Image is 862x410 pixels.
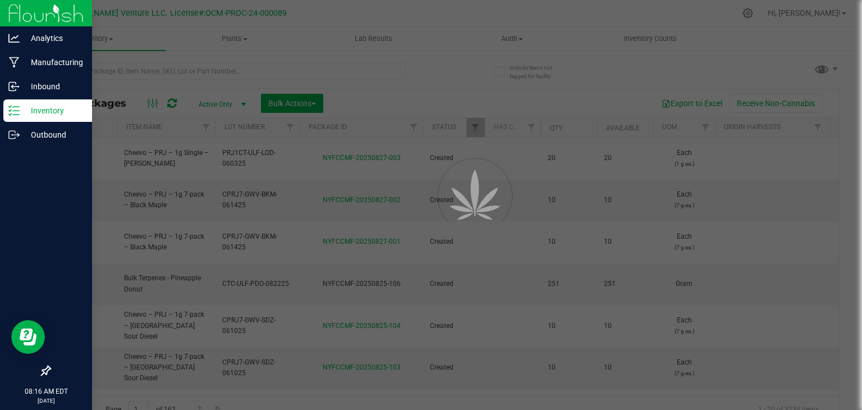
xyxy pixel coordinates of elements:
p: [DATE] [5,397,87,405]
inline-svg: Manufacturing [8,57,20,68]
inline-svg: Inbound [8,81,20,92]
p: Inbound [20,80,87,93]
p: Inventory [20,104,87,117]
iframe: Resource center [11,320,45,354]
inline-svg: Analytics [8,33,20,44]
p: Outbound [20,128,87,142]
p: 08:16 AM EDT [5,386,87,397]
p: Analytics [20,31,87,45]
inline-svg: Outbound [8,129,20,140]
inline-svg: Inventory [8,105,20,116]
p: Manufacturing [20,56,87,69]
